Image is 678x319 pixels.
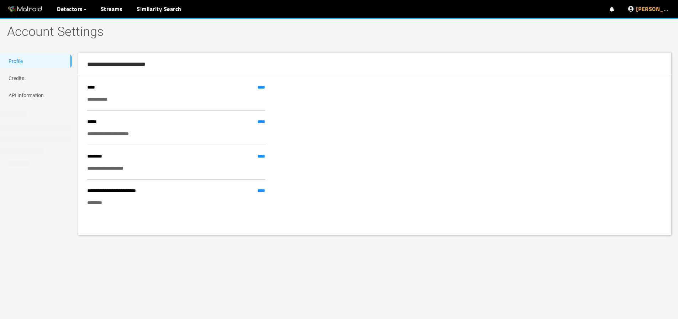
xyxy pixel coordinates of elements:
span: Detectors [57,5,83,13]
img: Matroid logo [7,4,43,15]
a: Streams [101,5,123,13]
a: Credits [9,75,24,81]
a: Profile [9,58,23,64]
a: Similarity Search [137,5,182,13]
a: API Information [9,92,44,98]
